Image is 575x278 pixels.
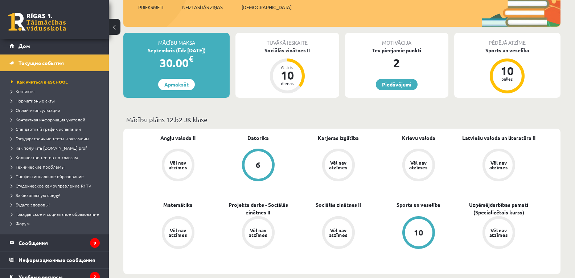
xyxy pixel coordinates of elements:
span: [DEMOGRAPHIC_DATA] [242,4,292,11]
a: Vēl nav atzīmes [459,149,539,183]
a: Piedāvājumi [376,79,418,90]
a: Количество тестов по классам [11,154,102,161]
div: 10 [276,69,298,81]
a: 10 [378,216,459,250]
a: Информационные сообщения2 [9,251,100,268]
a: Студенческое самоуправление R1TV [11,182,102,189]
div: dienas [276,81,298,85]
font: Технические проблемы [16,164,65,170]
font: Нормативные акты [16,98,55,104]
div: balles [496,77,518,81]
a: Sports un veselība [397,201,440,209]
div: Tuvākā ieskaite [235,33,339,47]
a: Angļu valoda II [160,134,196,142]
a: Apmaksāt [158,79,195,90]
font: Стандартный график испытаний [16,126,81,132]
font: Количество тестов по классам [16,154,78,160]
a: Как учиться в eSCHOOL [11,78,102,85]
a: Дом [9,37,100,54]
a: Как получить [DOMAIN_NAME] prof [11,145,102,151]
div: Vēl nav atzīmes [489,160,509,170]
div: Vēl nav atzīmes [328,160,349,170]
a: Datorika [247,134,269,142]
font: Профессиональное образование [16,173,84,179]
a: За безопасную среду! [11,192,102,198]
a: Vēl nav atzīmes [138,216,218,250]
div: Sports un veselība [454,47,560,54]
a: Krievu valoda [402,134,435,142]
a: Uzņēmējdarbības pamati (Specializētais kurss) [459,201,539,216]
font: Дом [19,43,30,49]
div: Vēl nav atzīmes [248,228,268,237]
span: € [189,53,193,64]
a: Vēl nav atzīmes [378,149,459,183]
a: Sports un veselība 10 balles [454,47,560,94]
div: Tev pieejamie punkti [345,47,448,54]
div: 10 [496,65,518,77]
a: Vēl nav atzīmes [138,149,218,183]
a: Projekta darbs - Sociālās zinātnes II [218,201,298,216]
a: Vēl nav atzīmes [298,216,378,250]
a: Государственные тесты и экзамены [11,135,102,142]
font: Государственные тесты и экзамены [16,136,89,141]
div: 10 [414,229,423,237]
a: Сообщения9 [9,234,100,251]
a: Vēl nav atzīmes [298,149,378,183]
a: Контакты [11,88,102,94]
a: 6 [218,149,298,183]
div: Mācību maksa [123,33,230,47]
font: Как получить [DOMAIN_NAME] prof [16,145,87,151]
a: Karjeras izglītība [318,134,359,142]
a: Технические проблемы [11,164,102,170]
font: Контакты [16,88,34,94]
p: Mācību plāns 12.b2 JK klase [126,114,558,124]
div: 2 [345,54,448,72]
div: Motivācija [345,33,448,47]
font: Как учиться в eSCHOOL [17,79,68,85]
font: 9 [94,240,96,246]
font: Контактная информация учителей [16,117,85,122]
a: Будьте здоровы! [11,201,102,208]
a: Рижская 1-я средняя школа заочного обучения [8,13,66,31]
div: 6 [256,161,260,169]
a: Форум [11,220,102,227]
div: Vēl nav atzīmes [168,228,188,237]
font: За безопасную среду! [16,192,60,198]
a: Sociālās zinātnes II [316,201,361,209]
div: Sociālās zinātnes II [235,47,339,54]
a: Vēl nav atzīmes [459,216,539,250]
font: Гражданское и социальное образование [16,211,99,217]
div: Vēl nav atzīmes [168,160,188,170]
font: Сообщения [19,239,48,246]
div: Vēl nav atzīmes [408,160,429,170]
font: Будьте здоровы! [16,202,50,208]
font: Текущие события [19,60,64,66]
a: Гражданское и социальное образование [11,211,102,217]
a: Текущие события [9,55,100,71]
a: Matemātika [163,201,193,209]
a: Нормативные акты [11,97,102,104]
a: Стандартный график испытаний [11,126,102,132]
span: Neizlasītās ziņas [182,4,223,11]
div: Septembris (līdz [DATE]) [123,47,230,54]
a: Latviešu valoda un literatūra II [462,134,535,142]
font: Информационные сообщения [19,257,95,263]
a: Sociālās zinātnes II Atlicis 10 dienas [235,47,339,94]
font: Студенческое самоуправление R1TV [16,183,91,189]
div: Pēdējā atzīme [454,33,560,47]
div: Atlicis [276,65,298,69]
span: Priekšmeti [138,4,163,11]
div: Vēl nav atzīmes [489,228,509,237]
font: Форум [16,221,30,226]
a: Профессиональное образование [11,173,102,180]
div: 30.00 [123,54,230,72]
div: Vēl nav atzīmes [328,228,349,237]
a: Vēl nav atzīmes [218,216,298,250]
a: Онлайн-консультации [11,107,102,113]
font: Онлайн-консультации [16,107,60,113]
a: Контактная информация учителей [11,116,102,123]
